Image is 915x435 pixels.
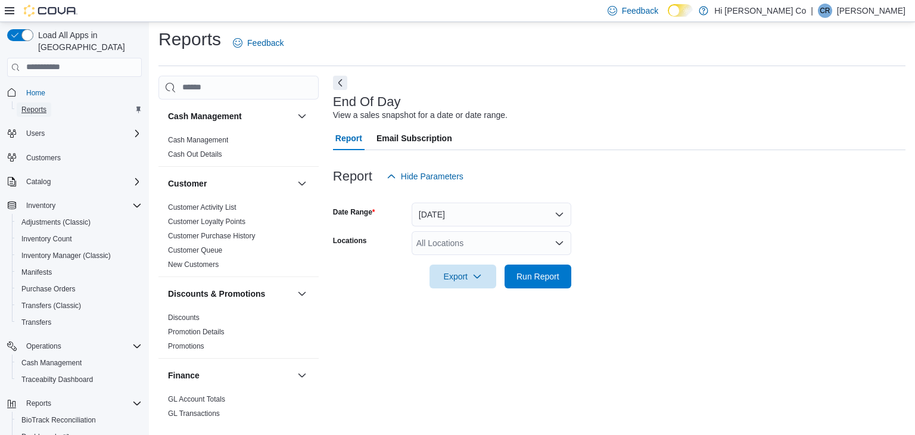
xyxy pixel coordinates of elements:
[295,176,309,191] button: Customer
[12,314,147,331] button: Transfers
[21,198,60,213] button: Inventory
[168,409,220,418] span: GL Transactions
[158,27,221,51] h1: Reports
[516,271,559,282] span: Run Report
[168,110,242,122] h3: Cash Management
[12,281,147,297] button: Purchase Orders
[21,175,142,189] span: Catalog
[247,37,284,49] span: Feedback
[17,215,95,229] a: Adjustments (Classic)
[168,150,222,159] span: Cash Out Details
[26,153,61,163] span: Customers
[168,110,292,122] button: Cash Management
[21,234,72,244] span: Inventory Count
[26,201,55,210] span: Inventory
[21,86,50,100] a: Home
[21,396,142,411] span: Reports
[168,246,222,255] span: Customer Queue
[333,109,508,122] div: View a sales snapshot for a date or date range.
[17,372,142,387] span: Traceabilty Dashboard
[168,232,256,240] a: Customer Purchase History
[21,151,66,165] a: Customers
[168,369,200,381] h3: Finance
[168,260,219,269] a: New Customers
[168,178,292,189] button: Customer
[295,368,309,383] button: Finance
[17,232,142,246] span: Inventory Count
[837,4,905,18] p: [PERSON_NAME]
[158,392,319,425] div: Finance
[168,218,245,226] a: Customer Loyalty Points
[21,301,81,310] span: Transfers (Classic)
[333,169,372,184] h3: Report
[17,248,116,263] a: Inventory Manager (Classic)
[26,341,61,351] span: Operations
[295,287,309,301] button: Discounts & Promotions
[21,175,55,189] button: Catalog
[21,318,51,327] span: Transfers
[21,150,142,165] span: Customers
[168,313,200,322] a: Discounts
[333,76,347,90] button: Next
[21,396,56,411] button: Reports
[2,125,147,142] button: Users
[168,150,222,159] a: Cash Out Details
[228,31,288,55] a: Feedback
[158,200,319,276] div: Customer
[21,284,76,294] span: Purchase Orders
[820,4,830,18] span: CR
[21,105,46,114] span: Reports
[2,149,147,166] button: Customers
[168,203,236,212] a: Customer Activity List
[17,102,51,117] a: Reports
[17,215,142,229] span: Adjustments (Classic)
[333,236,367,246] label: Locations
[401,170,463,182] span: Hide Parameters
[24,5,77,17] img: Cova
[168,395,225,403] a: GL Account Totals
[12,214,147,231] button: Adjustments (Classic)
[17,248,142,263] span: Inventory Manager (Classic)
[21,218,91,227] span: Adjustments (Classic)
[437,265,489,288] span: Export
[21,126,49,141] button: Users
[33,29,142,53] span: Load All Apps in [GEOGRAPHIC_DATA]
[17,232,77,246] a: Inventory Count
[17,265,142,279] span: Manifests
[17,356,142,370] span: Cash Management
[26,129,45,138] span: Users
[17,372,98,387] a: Traceabilty Dashboard
[17,413,142,427] span: BioTrack Reconciliation
[168,288,292,300] button: Discounts & Promotions
[21,198,142,213] span: Inventory
[168,342,204,350] a: Promotions
[21,339,66,353] button: Operations
[168,246,222,254] a: Customer Queue
[26,177,51,187] span: Catalog
[412,203,571,226] button: [DATE]
[12,231,147,247] button: Inventory Count
[168,231,256,241] span: Customer Purchase History
[2,197,147,214] button: Inventory
[17,315,142,330] span: Transfers
[714,4,806,18] p: Hi [PERSON_NAME] Co
[21,251,111,260] span: Inventory Manager (Classic)
[2,395,147,412] button: Reports
[376,126,452,150] span: Email Subscription
[12,264,147,281] button: Manifests
[17,315,56,330] a: Transfers
[12,412,147,428] button: BioTrack Reconciliation
[21,268,52,277] span: Manifests
[17,282,142,296] span: Purchase Orders
[168,394,225,404] span: GL Account Totals
[168,341,204,351] span: Promotions
[811,4,813,18] p: |
[333,207,375,217] label: Date Range
[12,297,147,314] button: Transfers (Classic)
[168,369,292,381] button: Finance
[158,310,319,358] div: Discounts & Promotions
